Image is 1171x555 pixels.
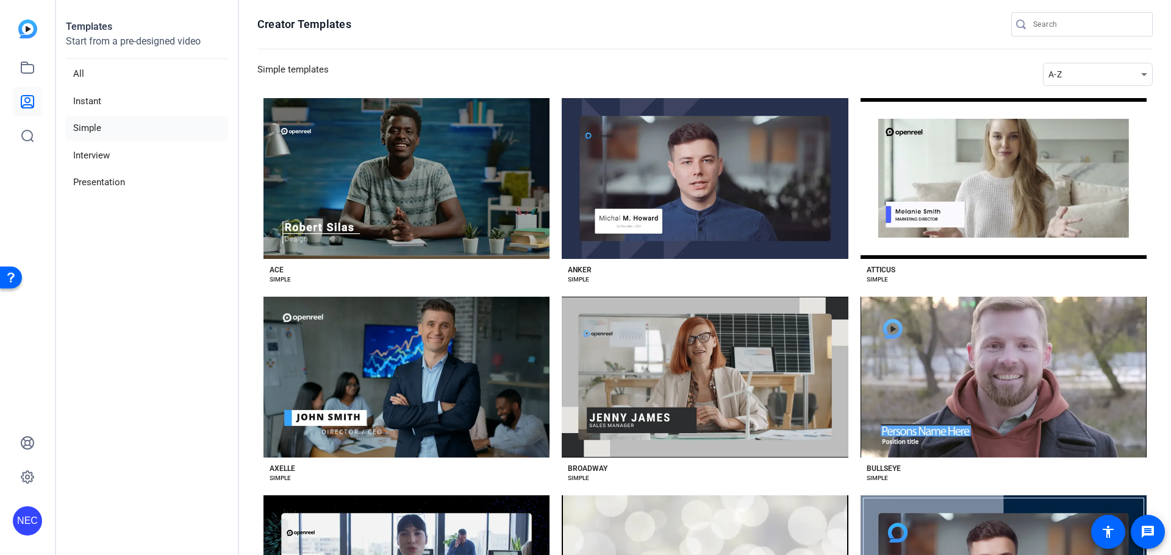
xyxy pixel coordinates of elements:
[270,473,291,483] div: SIMPLE
[867,473,888,483] div: SIMPLE
[1033,17,1143,32] input: Search
[66,89,228,114] li: Instant
[257,17,351,32] h1: Creator Templates
[1048,69,1062,79] span: A-Z
[1141,525,1155,539] mat-icon: message
[568,473,589,483] div: SIMPLE
[568,464,607,473] div: BROADWAY
[1101,525,1115,539] mat-icon: accessibility
[867,265,895,275] div: ATTICUS
[867,275,888,285] div: SIMPLE
[270,265,284,275] div: ACE
[66,62,228,87] li: All
[867,464,901,473] div: BULLSEYE
[562,297,848,458] button: Template image
[270,275,291,285] div: SIMPLE
[263,297,550,458] button: Template image
[18,19,37,38] img: blue-gradient.svg
[861,297,1147,458] button: Template image
[568,265,592,275] div: ANKER
[257,63,329,86] h3: Simple templates
[66,116,228,141] li: Simple
[66,21,112,32] strong: Templates
[263,98,550,259] button: Template image
[13,506,42,536] div: NEC
[66,34,228,59] p: Start from a pre-designed video
[568,275,589,285] div: SIMPLE
[66,170,228,195] li: Presentation
[562,98,848,259] button: Template image
[66,143,228,168] li: Interview
[861,98,1147,259] button: Template image
[270,464,295,473] div: AXELLE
